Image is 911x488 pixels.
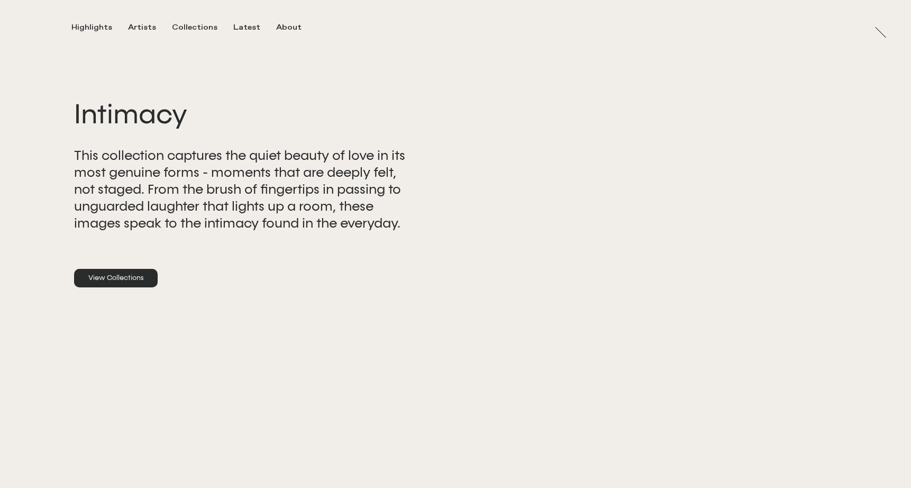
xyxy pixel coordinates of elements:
[233,23,276,32] button: Latest
[71,23,128,32] button: Highlights
[128,23,172,32] button: Artists
[74,269,158,288] a: View Collections
[128,23,156,32] div: Artists
[172,23,217,32] div: Collections
[172,23,233,32] button: Collections
[74,147,415,232] p: This collection captures the quiet beauty of love in its most genuine forms - moments that are de...
[74,96,455,134] h2: Intimacy
[276,23,302,32] div: About
[276,23,317,32] button: About
[71,23,112,32] div: Highlights
[233,23,260,32] div: Latest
